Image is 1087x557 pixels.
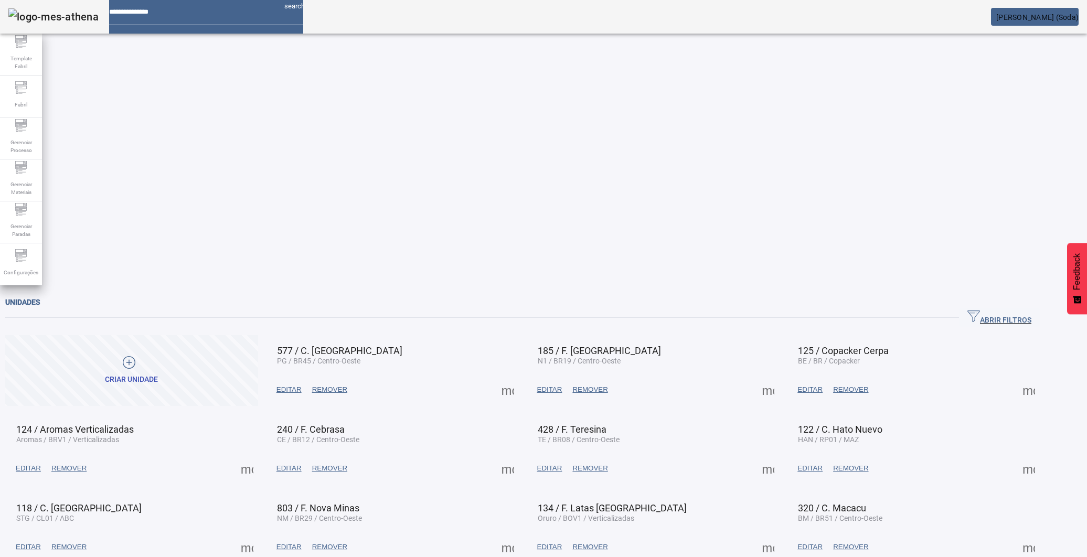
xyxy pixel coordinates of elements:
[238,459,257,478] button: Mais
[105,374,158,385] div: Criar unidade
[5,335,258,406] button: Criar unidade
[792,459,828,478] button: EDITAR
[307,538,353,556] button: REMOVER
[797,463,823,474] span: EDITAR
[538,502,687,513] span: 134 / F. Latas [GEOGRAPHIC_DATA]
[538,424,606,435] span: 428 / F. Teresina
[532,538,568,556] button: EDITAR
[538,345,661,356] span: 185 / F. [GEOGRAPHIC_DATA]
[797,542,823,552] span: EDITAR
[277,514,362,522] span: NM / BR29 / Centro-Oeste
[498,459,517,478] button: Mais
[312,542,347,552] span: REMOVER
[828,538,873,556] button: REMOVER
[276,542,302,552] span: EDITAR
[16,502,142,513] span: 118 / C. [GEOGRAPHIC_DATA]
[312,384,347,395] span: REMOVER
[572,384,608,395] span: REMOVER
[1019,538,1038,556] button: Mais
[5,219,37,241] span: Gerenciar Paradas
[538,514,634,522] span: Oruro / BOV1 / Verticalizadas
[1072,253,1082,290] span: Feedback
[16,463,41,474] span: EDITAR
[996,13,1079,22] span: [PERSON_NAME] (Soda)
[798,424,882,435] span: 122 / C. Hato Nuevo
[572,463,608,474] span: REMOVER
[46,538,92,556] button: REMOVER
[792,538,828,556] button: EDITAR
[271,459,307,478] button: EDITAR
[51,542,87,552] span: REMOVER
[567,538,613,556] button: REMOVER
[46,459,92,478] button: REMOVER
[1,265,41,280] span: Configurações
[537,384,562,395] span: EDITAR
[798,435,859,444] span: HAN / RP01 / MAZ
[277,424,345,435] span: 240 / F. Cebrasa
[277,502,359,513] span: 803 / F. Nova Minas
[572,542,608,552] span: REMOVER
[307,459,353,478] button: REMOVER
[567,459,613,478] button: REMOVER
[277,345,402,356] span: 577 / C. [GEOGRAPHIC_DATA]
[759,538,777,556] button: Mais
[498,538,517,556] button: Mais
[959,308,1040,327] button: ABRIR FILTROS
[537,542,562,552] span: EDITAR
[277,435,359,444] span: CE / BR12 / Centro-Oeste
[967,310,1031,326] span: ABRIR FILTROS
[798,357,860,365] span: BE / BR / Copacker
[532,459,568,478] button: EDITAR
[16,514,74,522] span: STG / CL01 / ABC
[276,384,302,395] span: EDITAR
[8,8,99,25] img: logo-mes-athena
[1019,380,1038,399] button: Mais
[1067,243,1087,314] button: Feedback - Mostrar pesquisa
[798,502,866,513] span: 320 / C. Macacu
[798,514,882,522] span: BM / BR51 / Centro-Oeste
[277,357,360,365] span: PG / BR45 / Centro-Oeste
[828,459,873,478] button: REMOVER
[759,459,777,478] button: Mais
[276,463,302,474] span: EDITAR
[828,380,873,399] button: REMOVER
[16,542,41,552] span: EDITAR
[10,538,46,556] button: EDITAR
[5,51,37,73] span: Template Fabril
[498,380,517,399] button: Mais
[833,384,868,395] span: REMOVER
[16,435,119,444] span: Aromas / BRV1 / Verticalizadas
[792,380,828,399] button: EDITAR
[271,538,307,556] button: EDITAR
[833,463,868,474] span: REMOVER
[537,463,562,474] span: EDITAR
[538,357,621,365] span: N1 / BR19 / Centro-Oeste
[307,380,353,399] button: REMOVER
[5,135,37,157] span: Gerenciar Processo
[51,463,87,474] span: REMOVER
[567,380,613,399] button: REMOVER
[16,424,134,435] span: 124 / Aromas Verticalizadas
[1019,459,1038,478] button: Mais
[798,345,889,356] span: 125 / Copacker Cerpa
[271,380,307,399] button: EDITAR
[5,177,37,199] span: Gerenciar Materiais
[312,463,347,474] span: REMOVER
[797,384,823,395] span: EDITAR
[759,380,777,399] button: Mais
[10,459,46,478] button: EDITAR
[5,298,40,306] span: Unidades
[238,538,257,556] button: Mais
[833,542,868,552] span: REMOVER
[538,435,620,444] span: TE / BR08 / Centro-Oeste
[532,380,568,399] button: EDITAR
[12,98,30,112] span: Fabril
